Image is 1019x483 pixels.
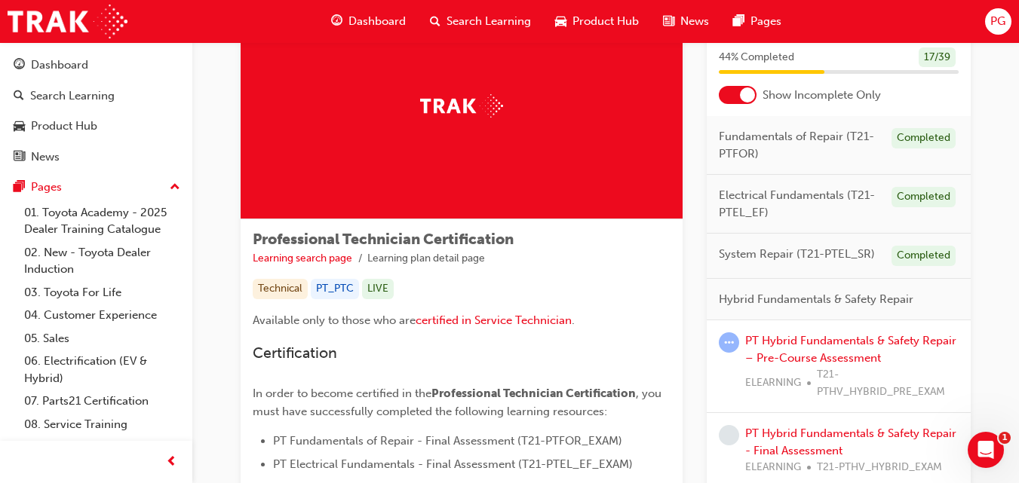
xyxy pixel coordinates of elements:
[6,82,186,110] a: Search Learning
[367,250,485,267] li: Learning plan detail page
[18,350,186,390] a: 06. Electrification (EV & Hybrid)
[253,313,416,327] span: Available only to those who are
[733,12,744,31] span: pages-icon
[362,279,394,299] div: LIVE
[6,173,186,201] button: Pages
[543,6,651,37] a: car-iconProduct Hub
[31,148,60,166] div: News
[319,6,418,37] a: guage-iconDashboard
[721,6,793,37] a: pages-iconPages
[999,432,1011,444] span: 1
[985,8,1011,35] button: PG
[418,6,543,37] a: search-iconSearch Learning
[30,87,115,105] div: Search Learning
[555,12,566,31] span: car-icon
[572,313,575,327] span: .
[18,413,186,436] a: 08. Service Training
[273,434,622,448] span: PT Fundamentals of Repair - Final Assessment (T21-PTFOR_EXAM)
[14,181,25,194] span: pages-icon
[416,313,572,327] a: certified in Service Technician
[18,201,186,241] a: 01. Toyota Academy - 2025 Dealer Training Catalogue
[745,459,801,476] span: ELEARNING
[166,453,177,472] span: prev-icon
[892,128,956,148] div: Completed
[170,178,180,197] span: up-icon
[680,13,709,30] span: News
[420,94,503,118] img: Trak
[311,279,359,299] div: PT_PTC
[6,51,186,79] a: Dashboard
[18,327,186,350] a: 05. Sales
[6,143,186,171] a: News
[968,432,1004,468] iframe: Intercom live chat
[14,120,25,133] span: car-icon
[253,344,337,362] span: Certification
[331,12,342,31] span: guage-icon
[6,48,186,173] button: DashboardSearch LearningProduct HubNews
[572,13,639,30] span: Product Hub
[348,13,406,30] span: Dashboard
[719,187,879,221] span: Electrical Fundamentals (T21-PTEL_EF)
[31,179,62,196] div: Pages
[817,459,942,476] span: T21-PTHV_HYBRID_EXAM
[719,425,739,445] span: learningRecordVerb_NONE-icon
[18,281,186,304] a: 03. Toyota For Life
[253,252,352,264] a: Learning search page
[18,390,186,413] a: 07. Parts21 Certification
[919,47,956,68] div: 17 / 39
[253,387,664,418] span: , you must have successfully completed the following learning resources:
[14,59,25,72] span: guage-icon
[750,13,781,30] span: Pages
[31,118,97,135] div: Product Hub
[745,426,956,457] a: PT Hybrid Fundamentals & Safety Repair - Final Assessment
[273,457,633,471] span: PT Electrical Fundamentals - Final Assessment (T21-PTEL_EF_EXAM)
[719,291,913,308] span: Hybrid Fundamentals & Safety Repair
[6,112,186,140] a: Product Hub
[651,6,721,37] a: news-iconNews
[763,87,881,104] span: Show Incomplete Only
[663,12,674,31] span: news-icon
[719,332,739,353] span: learningRecordVerb_ATTEMPT-icon
[745,374,801,392] span: ELEARNING
[719,128,879,162] span: Fundamentals of Repair (T21-PTFOR)
[447,13,531,30] span: Search Learning
[431,387,636,400] span: Professional Technician Certification
[14,90,24,103] span: search-icon
[8,5,127,38] img: Trak
[18,241,186,281] a: 02. New - Toyota Dealer Induction
[253,231,514,248] span: Professional Technician Certification
[31,57,88,74] div: Dashboard
[253,279,308,299] div: Technical
[14,151,25,164] span: news-icon
[18,436,186,459] a: 09. Technical Training
[892,246,956,266] div: Completed
[745,334,956,365] a: PT Hybrid Fundamentals & Safety Repair – Pre-Course Assessment
[253,387,431,400] span: In order to become certified in the
[990,13,1005,30] span: PG
[719,49,794,66] span: 44 % Completed
[892,187,956,207] div: Completed
[817,366,959,400] span: T21-PTHV_HYBRID_PRE_EXAM
[18,304,186,327] a: 04. Customer Experience
[719,246,875,263] span: System Repair (T21-PTEL_SR)
[430,12,440,31] span: search-icon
